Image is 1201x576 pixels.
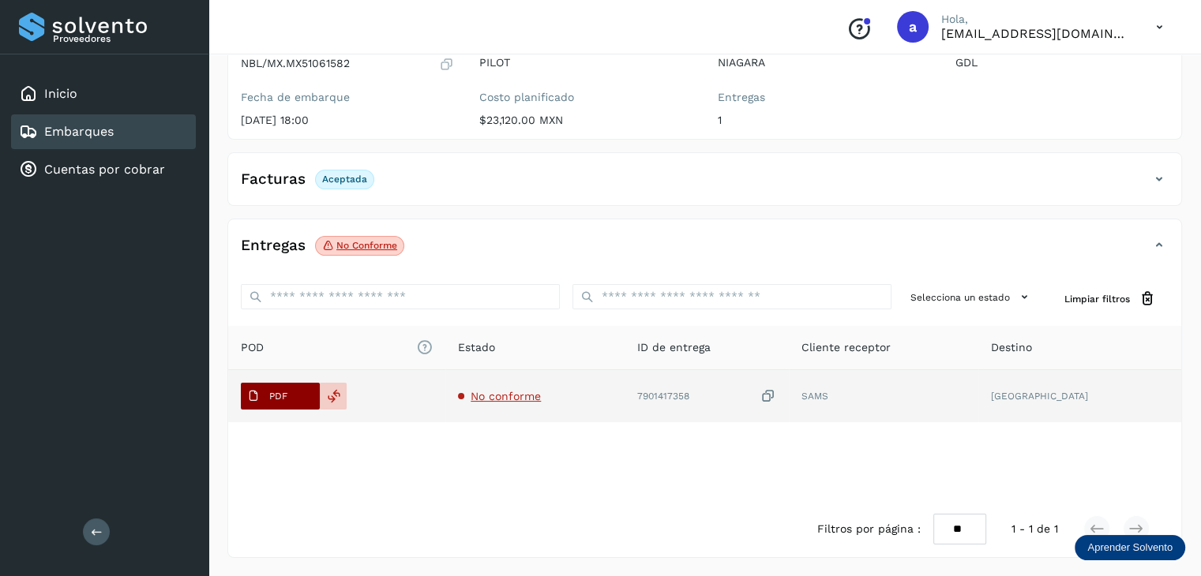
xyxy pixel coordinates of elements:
span: No conforme [471,390,541,402]
a: Cuentas por cobrar [44,162,165,177]
p: Hola, [941,13,1131,26]
a: Inicio [44,86,77,101]
h4: Facturas [241,170,306,189]
span: Limpiar filtros [1064,292,1130,306]
a: Embarques [44,124,114,139]
p: GDL [955,56,1169,69]
div: Cuentas por cobrar [11,152,196,187]
span: ID de entrega [637,339,711,356]
span: Destino [991,339,1032,356]
div: EntregasNo conforme [228,232,1181,271]
span: Cliente receptor [801,339,891,356]
p: NIAGARA [718,56,931,69]
p: $23,120.00 MXN [479,114,692,127]
div: Aprender Solvento [1075,535,1185,560]
p: Aceptada [322,174,367,185]
p: aux.facturacion@atpilot.mx [941,26,1131,41]
p: Aprender Solvento [1087,541,1173,554]
button: PDF [241,383,320,410]
div: Embarques [11,114,196,149]
p: Proveedores [53,33,190,44]
span: Estado [458,339,495,356]
p: No conforme [336,240,397,251]
div: FacturasAceptada [228,166,1181,205]
button: Limpiar filtros [1052,284,1169,313]
p: NBL/MX.MX51061582 [241,57,350,70]
td: [GEOGRAPHIC_DATA] [978,370,1181,422]
p: PILOT [479,56,692,69]
div: Inicio [11,77,196,111]
p: 1 [718,114,931,127]
span: POD [241,339,433,356]
td: SAMS [789,370,978,422]
div: Reemplazar POD [320,383,347,410]
label: Fecha de embarque [241,91,454,104]
label: Entregas [718,91,931,104]
span: 1 - 1 de 1 [1011,521,1058,537]
button: Selecciona un estado [904,284,1039,310]
p: [DATE] 18:00 [241,114,454,127]
label: Costo planificado [479,91,692,104]
div: 7901417358 [637,388,775,405]
h4: Entregas [241,237,306,255]
p: PDF [269,391,287,402]
span: Filtros por página : [817,521,921,537]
